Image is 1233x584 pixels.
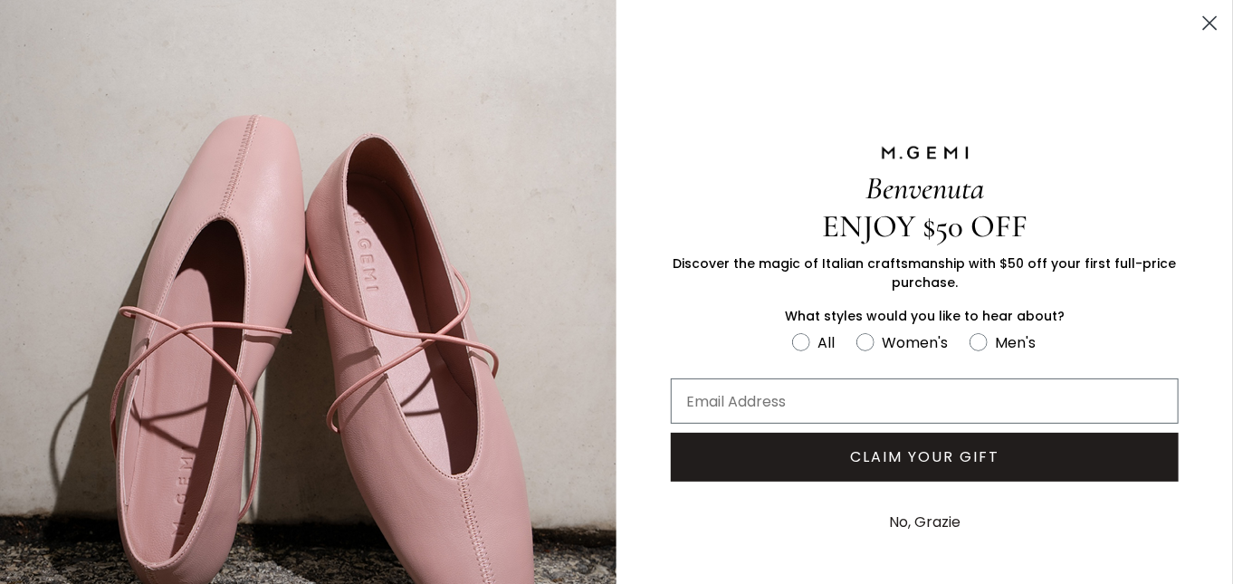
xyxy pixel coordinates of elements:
img: M.GEMI [880,145,970,161]
input: Email Address [671,378,1179,424]
div: Women's [882,331,948,354]
button: No, Grazie [880,500,970,545]
span: What styles would you like to hear about? [785,307,1065,325]
div: Men's [995,331,1036,354]
span: Discover the magic of Italian craftsmanship with $50 off your first full-price purchase. [674,254,1177,292]
button: Close dialog [1194,7,1226,39]
span: Benvenuta [865,169,984,207]
button: CLAIM YOUR GIFT [671,433,1179,482]
span: ENJOY $50 OFF [822,207,1027,245]
div: All [817,331,835,354]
